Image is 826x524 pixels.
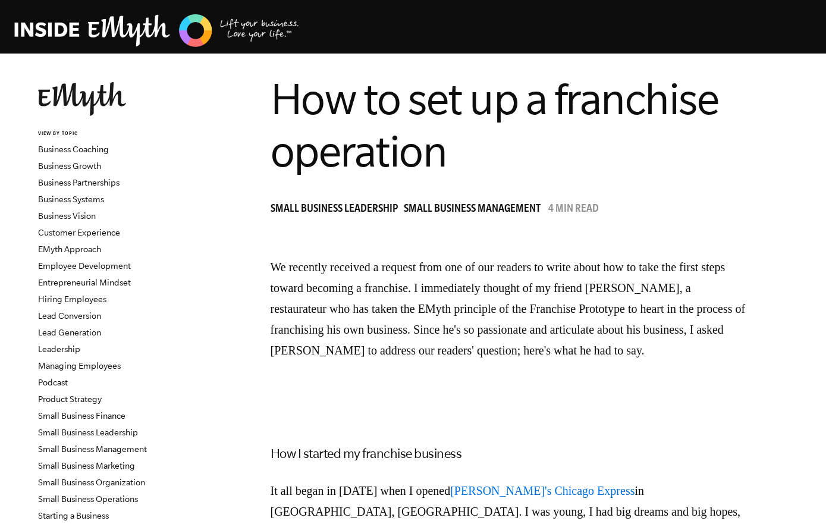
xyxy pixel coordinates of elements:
[38,328,101,337] a: Lead Generation
[38,344,80,354] a: Leadership
[38,461,135,470] a: Small Business Marketing
[38,394,102,404] a: Product Strategy
[404,204,547,216] a: Small Business Management
[271,257,746,361] p: We recently received a request from one of our readers to write about how to take the first steps...
[38,278,131,287] a: Entrepreneurial Mindset
[38,261,131,271] a: Employee Development
[38,361,121,371] a: Managing Employees
[271,444,746,463] h3: How I started my franchise business
[38,444,147,454] a: Small Business Management
[38,228,120,237] a: Customer Experience
[450,484,635,497] a: [PERSON_NAME]'s Chicago Express
[38,378,68,387] a: Podcast
[38,428,138,437] a: Small Business Leadership
[38,511,109,520] a: Starting a Business
[38,161,101,171] a: Business Growth
[38,494,138,504] a: Small Business Operations
[271,204,404,216] a: Small Business Leadership
[38,194,104,204] a: Business Systems
[38,178,120,187] a: Business Partnerships
[404,204,541,216] span: Small Business Management
[14,12,300,49] img: EMyth Business Coaching
[38,478,145,487] a: Small Business Organization
[548,204,599,216] p: 4 min read
[271,74,719,175] span: How to set up a franchise operation
[38,311,101,321] a: Lead Conversion
[38,211,96,221] a: Business Vision
[271,204,398,216] span: Small Business Leadership
[38,145,109,154] a: Business Coaching
[38,130,181,138] h6: VIEW BY TOPIC
[38,244,101,254] a: EMyth Approach
[38,82,126,116] img: EMyth
[38,411,125,421] a: Small Business Finance
[38,294,106,304] a: Hiring Employees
